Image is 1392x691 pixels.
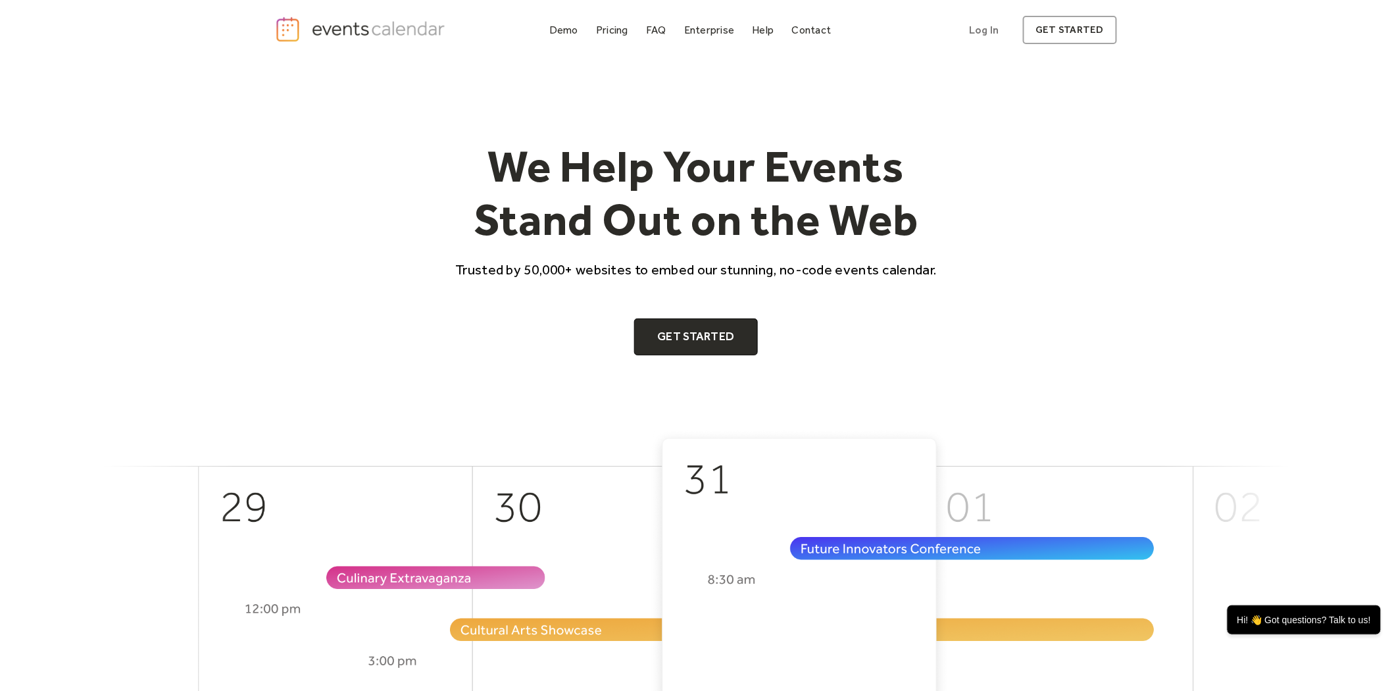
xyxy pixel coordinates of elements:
a: Demo [544,21,584,39]
div: FAQ [646,26,666,34]
a: FAQ [641,21,672,39]
div: Help [753,26,774,34]
a: get started [1023,16,1117,44]
div: Contact [792,26,832,34]
a: Log In [956,16,1012,44]
div: Enterprise [684,26,734,34]
h1: We Help Your Events Stand Out on the Web [443,140,949,247]
p: Trusted by 50,000+ websites to embed our stunning, no-code events calendar. [443,260,949,279]
a: home [275,16,449,43]
a: Help [747,21,780,39]
div: Pricing [596,26,628,34]
div: Demo [549,26,578,34]
a: Enterprise [679,21,739,39]
a: Contact [787,21,837,39]
a: Get Started [634,319,758,355]
a: Pricing [591,21,634,39]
